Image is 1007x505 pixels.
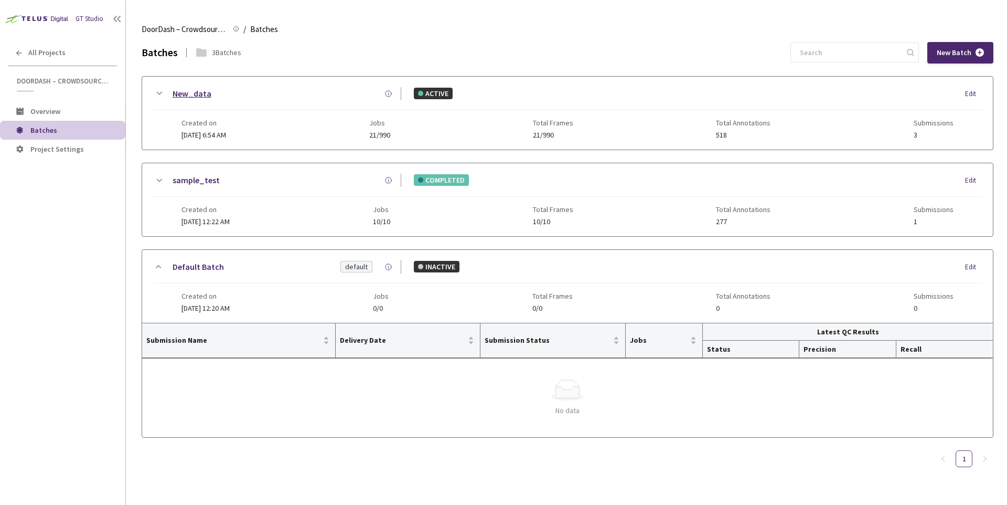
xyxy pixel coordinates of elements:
[181,217,230,226] span: [DATE] 12:22 AM
[181,303,230,313] span: [DATE] 12:20 AM
[799,341,896,358] th: Precision
[369,131,390,139] span: 21/990
[243,23,246,36] li: /
[173,174,220,187] a: sample_test
[914,131,954,139] span: 3
[703,341,799,358] th: Status
[703,323,993,341] th: Latest QC Results
[142,323,336,358] th: Submission Name
[30,107,60,116] span: Overview
[965,175,982,186] div: Edit
[480,323,625,358] th: Submission Status
[533,218,573,226] span: 10/10
[630,336,688,344] span: Jobs
[30,144,84,154] span: Project Settings
[345,261,368,272] div: default
[532,304,573,312] span: 0/0
[485,336,610,344] span: Submission Status
[532,292,573,300] span: Total Frames
[533,205,573,214] span: Total Frames
[142,23,227,36] span: DoorDash – Crowdsource Catalog Annotation
[940,456,946,462] span: left
[626,323,703,358] th: Jobs
[977,450,993,467] li: Next Page
[142,45,178,60] div: Batches
[212,47,241,58] div: 3 Batches
[965,262,982,272] div: Edit
[716,119,770,127] span: Total Annotations
[250,23,278,36] span: Batches
[373,218,390,226] span: 10/10
[716,292,770,300] span: Total Annotations
[716,218,770,226] span: 277
[142,77,993,150] div: New_dataACTIVEEditCreated on[DATE] 6:54 AMJobs21/990Total Frames21/990Total Annotations518Submiss...
[914,205,954,214] span: Submissions
[181,119,226,127] span: Created on
[181,205,230,214] span: Created on
[30,125,57,135] span: Batches
[181,130,226,140] span: [DATE] 6:54 AM
[914,292,954,300] span: Submissions
[76,14,103,24] div: GT Studio
[151,405,984,416] div: No data
[181,292,230,300] span: Created on
[965,89,982,99] div: Edit
[336,323,480,358] th: Delivery Date
[373,205,390,214] span: Jobs
[716,304,770,312] span: 0
[533,131,573,139] span: 21/990
[977,450,993,467] button: right
[146,336,321,344] span: Submission Name
[956,450,972,467] li: 1
[794,43,905,62] input: Search
[896,341,993,358] th: Recall
[173,87,211,100] a: New_data
[373,304,389,312] span: 0/0
[142,163,993,236] div: sample_testCOMPLETEDEditCreated on[DATE] 12:22 AMJobs10/10Total Frames10/10Total Annotations277Su...
[716,131,770,139] span: 518
[716,205,770,214] span: Total Annotations
[414,261,459,272] div: INACTIVE
[369,119,390,127] span: Jobs
[937,48,971,57] span: New Batch
[982,456,988,462] span: right
[414,174,469,186] div: COMPLETED
[935,450,951,467] button: left
[914,304,954,312] span: 0
[956,451,972,467] a: 1
[340,336,466,344] span: Delivery Date
[914,218,954,226] span: 1
[17,77,111,86] span: DoorDash – Crowdsource Catalog Annotation
[533,119,573,127] span: Total Frames
[914,119,954,127] span: Submissions
[414,88,453,99] div: ACTIVE
[142,250,993,323] div: Default BatchdefaultINACTIVEEditCreated on[DATE] 12:20 AMJobs0/0Total Frames0/0Total Annotations0...
[373,292,389,300] span: Jobs
[173,260,224,273] a: Default Batch
[28,48,66,57] span: All Projects
[935,450,951,467] li: Previous Page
